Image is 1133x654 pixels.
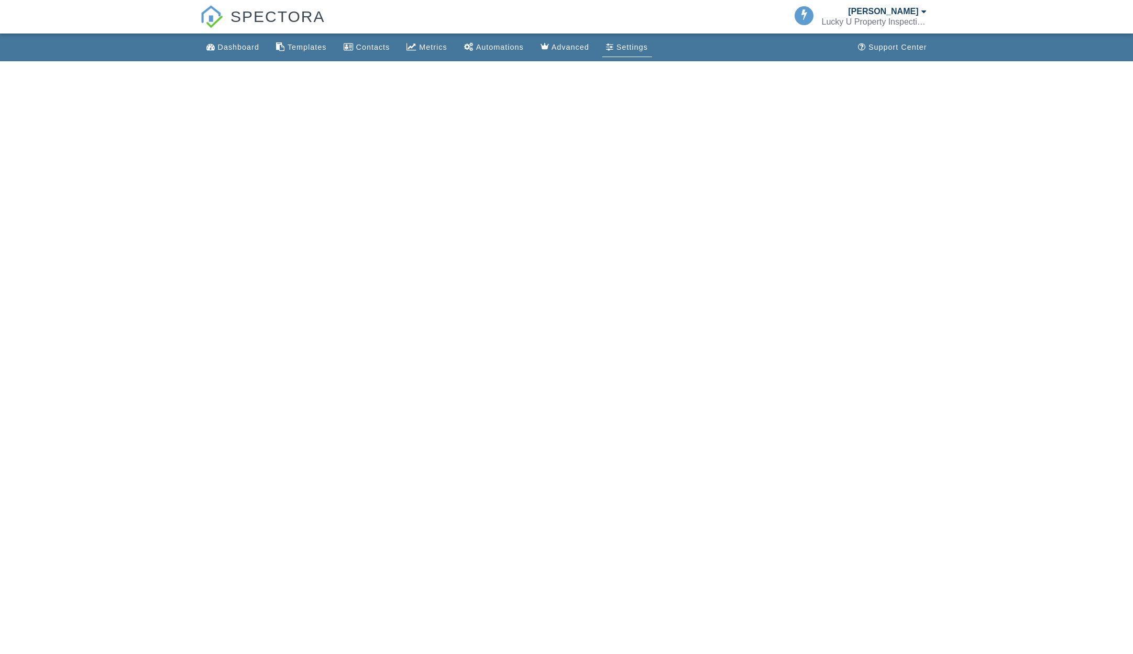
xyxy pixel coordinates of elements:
a: Dashboard [202,38,263,57]
div: Support Center [868,43,927,51]
div: Advanced [552,43,589,51]
a: Automations (Basic) [460,38,528,57]
div: Metrics [419,43,447,51]
div: Dashboard [218,43,259,51]
a: Templates [272,38,331,57]
a: Contacts [339,38,394,57]
a: SPECTORA [200,16,325,35]
a: Advanced [536,38,593,57]
div: [PERSON_NAME] [848,6,918,17]
div: Lucky U Property Inspections, LLC [822,17,927,27]
div: Contacts [356,43,390,51]
a: Metrics [402,38,451,57]
div: Automations [476,43,524,51]
div: Settings [617,43,648,51]
img: The Best Home Inspection Software - Spectora [200,5,223,28]
a: Support Center [854,38,931,57]
span: SPECTORA [230,5,325,27]
a: Settings [602,38,652,57]
div: Templates [288,43,327,51]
